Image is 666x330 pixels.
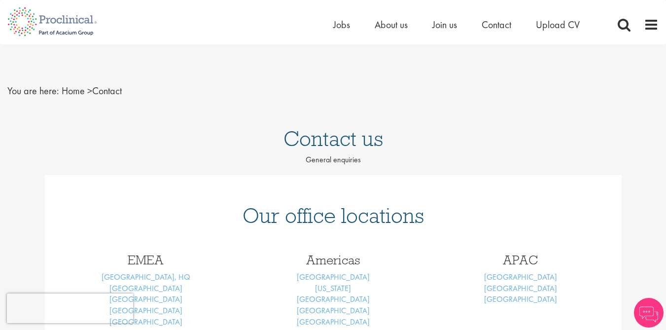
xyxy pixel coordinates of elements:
a: [GEOGRAPHIC_DATA] [297,294,370,304]
span: You are here: [7,84,59,97]
span: > [87,84,92,97]
a: Contact [482,18,511,31]
a: [US_STATE] [315,283,351,293]
a: [GEOGRAPHIC_DATA], HQ [102,272,190,282]
a: [GEOGRAPHIC_DATA] [109,283,182,293]
a: [GEOGRAPHIC_DATA] [109,305,182,316]
h3: Americas [247,254,420,266]
span: Contact [62,84,122,97]
a: [GEOGRAPHIC_DATA] [484,294,557,304]
h1: Our office locations [60,205,607,226]
a: Jobs [333,18,350,31]
a: [GEOGRAPHIC_DATA] [297,305,370,316]
a: Join us [432,18,457,31]
h3: APAC [434,254,607,266]
img: Chatbot [634,298,664,328]
a: [GEOGRAPHIC_DATA] [109,294,182,304]
a: [GEOGRAPHIC_DATA] [297,272,370,282]
a: [GEOGRAPHIC_DATA] [109,317,182,327]
a: Upload CV [536,18,580,31]
a: breadcrumb link to Home [62,84,85,97]
a: About us [375,18,408,31]
a: [GEOGRAPHIC_DATA] [297,317,370,327]
iframe: reCAPTCHA [7,293,133,323]
a: [GEOGRAPHIC_DATA] [484,272,557,282]
h3: EMEA [60,254,232,266]
a: [GEOGRAPHIC_DATA] [484,283,557,293]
